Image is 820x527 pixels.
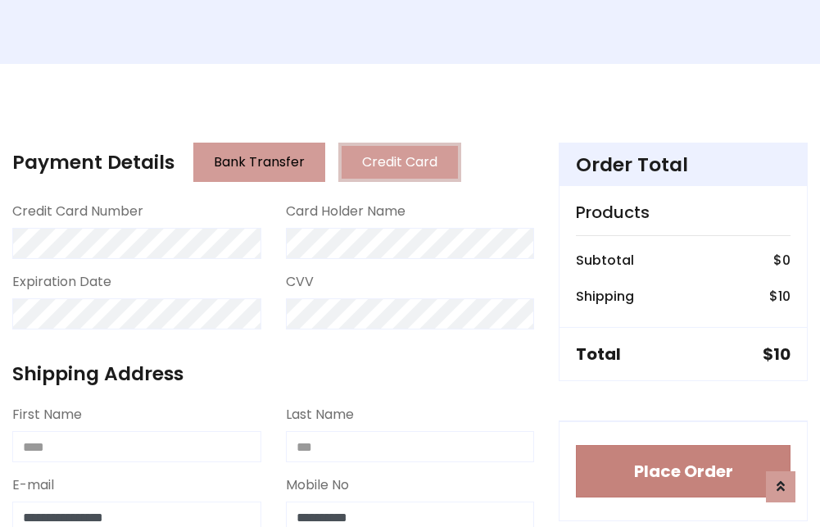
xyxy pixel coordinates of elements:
[576,445,791,497] button: Place Order
[12,151,174,174] h4: Payment Details
[773,343,791,366] span: 10
[576,202,791,222] h5: Products
[576,153,791,176] h4: Order Total
[12,362,534,385] h4: Shipping Address
[576,252,634,268] h6: Subtotal
[763,344,791,364] h5: $
[576,288,634,304] h6: Shipping
[778,287,791,306] span: 10
[12,405,82,425] label: First Name
[286,405,354,425] label: Last Name
[769,288,791,304] h6: $
[286,202,405,221] label: Card Holder Name
[338,143,461,182] button: Credit Card
[193,143,325,182] button: Bank Transfer
[286,475,349,495] label: Mobile No
[286,272,314,292] label: CVV
[12,202,143,221] label: Credit Card Number
[773,252,791,268] h6: $
[782,251,791,270] span: 0
[12,272,111,292] label: Expiration Date
[12,475,54,495] label: E-mail
[576,344,621,364] h5: Total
